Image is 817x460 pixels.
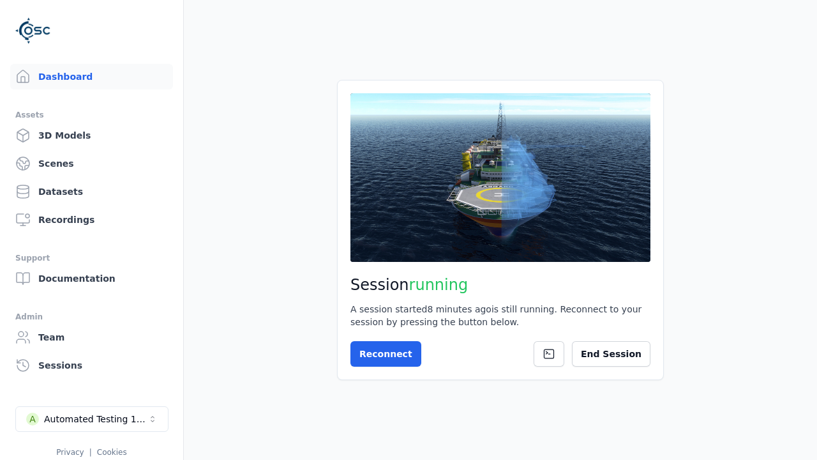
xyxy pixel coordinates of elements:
[10,353,173,378] a: Sessions
[15,107,168,123] div: Assets
[10,151,173,176] a: Scenes
[15,250,168,266] div: Support
[409,276,468,294] span: running
[89,448,92,457] span: |
[10,266,173,291] a: Documentation
[10,179,173,204] a: Datasets
[350,303,650,328] div: A session started 8 minutes ago is still running. Reconnect to your session by pressing the butto...
[572,341,650,367] button: End Session
[350,341,421,367] button: Reconnect
[44,413,147,425] div: Automated Testing 1 - Playwright
[26,413,39,425] div: A
[10,325,173,350] a: Team
[15,309,168,325] div: Admin
[10,207,173,233] a: Recordings
[15,406,169,432] button: Select a workspace
[56,448,84,457] a: Privacy
[15,13,51,49] img: Logo
[350,275,650,295] h2: Session
[10,64,173,89] a: Dashboard
[97,448,127,457] a: Cookies
[10,123,173,148] a: 3D Models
